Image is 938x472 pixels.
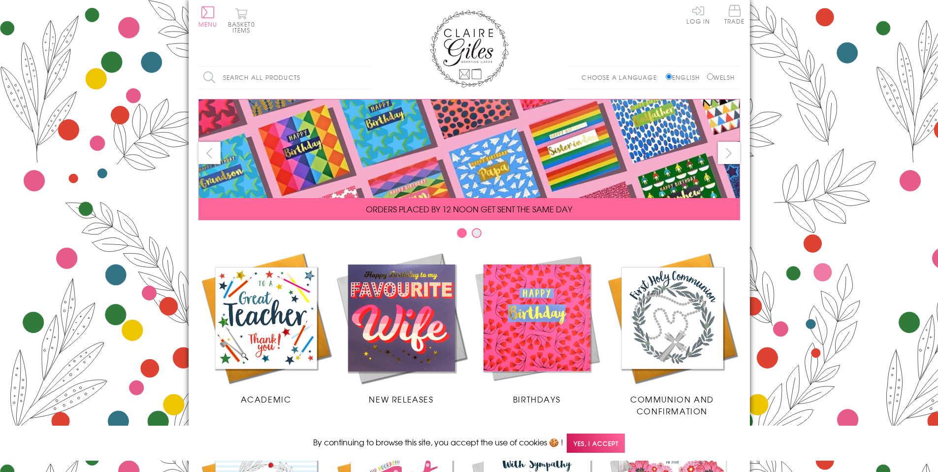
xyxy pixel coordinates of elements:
[666,73,705,82] label: English
[198,142,221,164] button: prev
[707,73,713,80] input: Welsh
[582,73,664,82] p: Choose a language:
[198,228,740,243] div: Carousel Pagination
[469,250,605,405] a: Birthdays
[707,73,735,82] label: Welsh
[472,228,482,238] button: Carousel Page 2
[334,250,469,405] a: New Releases
[366,203,572,215] span: ORDERS PLACED BY 12 NOON GET SENT THE SAME DAY
[605,250,740,417] a: Communion and Confirmation
[198,6,218,27] button: Menu
[228,8,255,33] button: Basket0 items
[430,10,509,88] img: Claire Giles Greetings Cards
[457,228,467,238] button: Carousel Page 1 (Current Slide)
[241,393,291,405] span: Academic
[724,5,745,24] span: Trade
[198,67,371,89] input: Search all products
[198,20,218,29] span: Menu
[361,67,371,89] input: Search
[513,393,560,405] span: Birthdays
[198,250,334,405] a: Academic
[666,73,672,80] input: English
[232,20,255,34] span: 0 items
[630,393,714,417] span: Communion and Confirmation
[718,142,740,164] button: next
[369,393,433,405] span: New Releases
[567,434,625,453] span: Yes, I accept
[686,5,710,24] a: Log In
[724,5,745,26] a: Trade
